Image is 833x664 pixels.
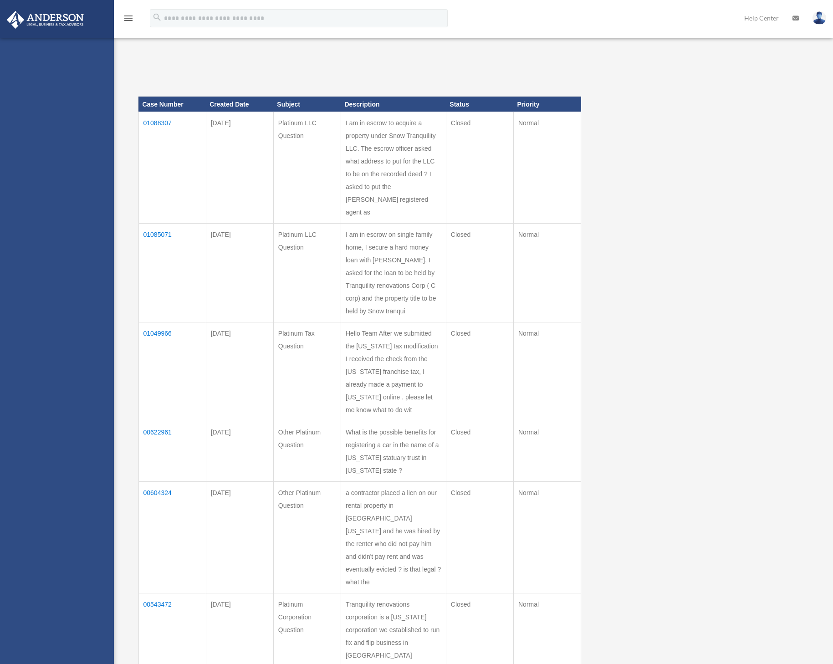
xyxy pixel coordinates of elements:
[138,421,206,482] td: 00622961
[341,112,446,224] td: I am in escrow to acquire a property under Snow Tranquility LLC. The escrow officer asked what ad...
[341,482,446,593] td: a contractor placed a lien on our rental property in [GEOGRAPHIC_DATA] [US_STATE] and he was hire...
[206,482,273,593] td: [DATE]
[138,112,206,224] td: 01088307
[513,482,581,593] td: Normal
[206,224,273,322] td: [DATE]
[341,224,446,322] td: I am in escrow on single family home, I secure a hard money loan with [PERSON_NAME], I asked for ...
[123,16,134,24] a: menu
[273,421,341,482] td: Other Platinum Question
[513,322,581,421] td: Normal
[123,13,134,24] i: menu
[138,482,206,593] td: 00604324
[138,97,206,112] th: Case Number
[513,112,581,224] td: Normal
[206,112,273,224] td: [DATE]
[446,224,513,322] td: Closed
[341,97,446,112] th: Description
[152,12,162,22] i: search
[273,97,341,112] th: Subject
[273,224,341,322] td: Platinum LLC Question
[446,112,513,224] td: Closed
[206,421,273,482] td: [DATE]
[446,97,513,112] th: Status
[4,11,87,29] img: Anderson Advisors Platinum Portal
[513,97,581,112] th: Priority
[273,112,341,224] td: Platinum LLC Question
[341,421,446,482] td: What is the possible benefits for registering a car in the name of a [US_STATE] statuary trust in...
[206,97,273,112] th: Created Date
[341,322,446,421] td: Hello Team After we submitted the [US_STATE] tax modification I received the check from the [US_S...
[446,322,513,421] td: Closed
[273,322,341,421] td: Platinum Tax Question
[206,322,273,421] td: [DATE]
[813,11,826,25] img: User Pic
[138,224,206,322] td: 01085071
[446,482,513,593] td: Closed
[513,224,581,322] td: Normal
[446,421,513,482] td: Closed
[273,482,341,593] td: Other Platinum Question
[513,421,581,482] td: Normal
[138,322,206,421] td: 01049966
